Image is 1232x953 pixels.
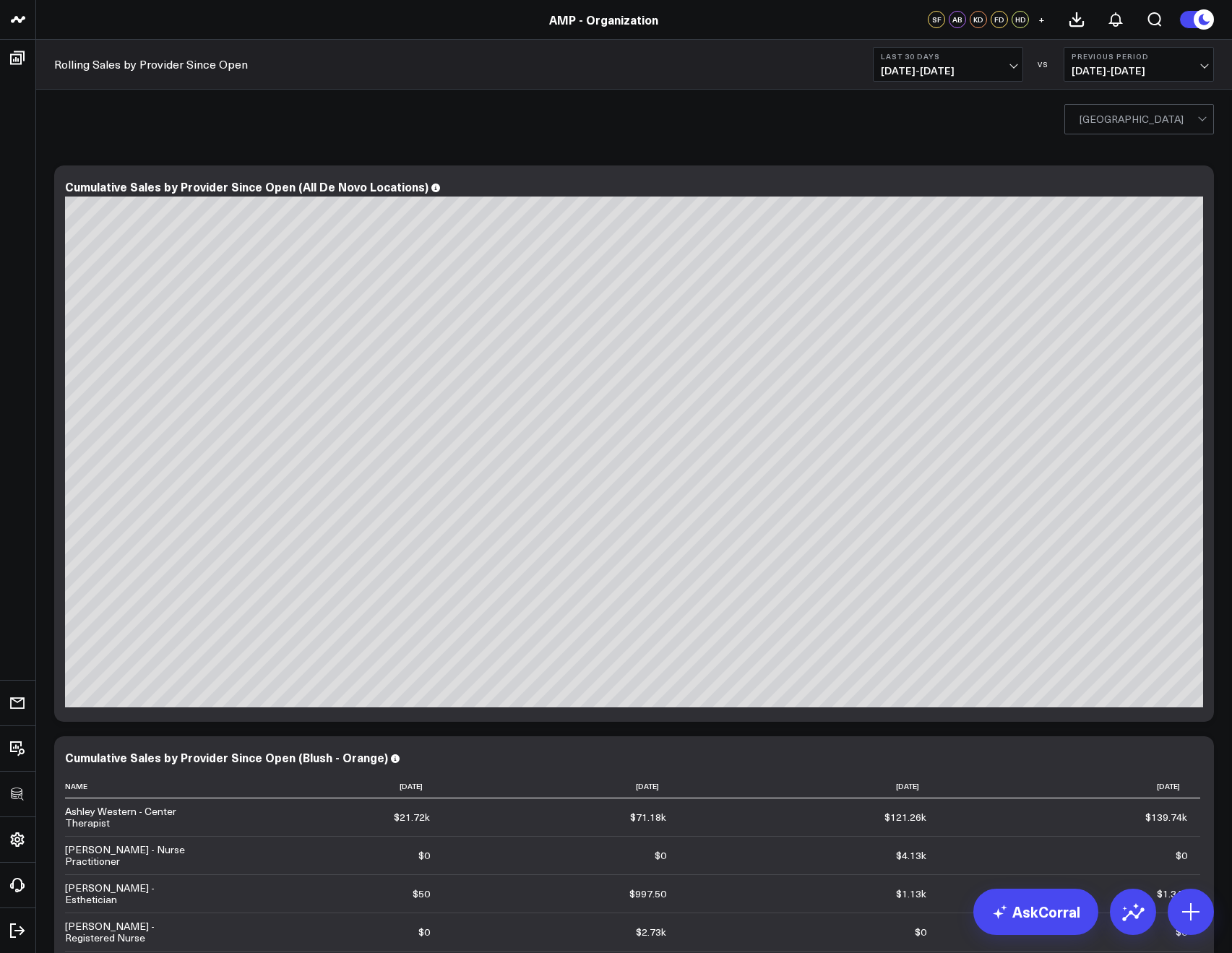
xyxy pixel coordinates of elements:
div: $0 [1176,848,1187,863]
div: SF [928,11,945,28]
td: [PERSON_NAME] - Esthetician [65,874,210,913]
div: Cumulative Sales by Provider Since Open (Blush - Orange) [65,749,388,765]
b: Last 30 Days [881,52,1015,61]
div: $50 [413,887,430,901]
div: $71.18k [630,810,666,824]
th: [DATE] [210,775,443,798]
button: + [1033,11,1050,28]
div: $997.50 [629,887,666,901]
button: Last 30 Days[DATE]-[DATE] [873,47,1023,82]
td: [PERSON_NAME] - Registered Nurse [65,913,210,951]
button: Previous Period[DATE]-[DATE] [1064,47,1214,82]
div: VS [1030,60,1056,69]
div: AB [949,11,966,28]
th: [DATE] [443,775,679,798]
a: AskCorral [973,889,1098,935]
div: KD [970,11,987,28]
div: HD [1012,11,1029,28]
div: $21.72k [394,810,430,824]
div: $121.26k [884,810,926,824]
div: $4.13k [896,848,926,863]
th: [DATE] [679,775,940,798]
a: AMP - Organization [549,12,658,27]
td: [PERSON_NAME] - Nurse Practitioner [65,836,210,874]
div: $1.13k [896,887,926,901]
th: [DATE] [939,775,1200,798]
th: Name [65,775,210,798]
b: Previous Period [1072,52,1206,61]
a: Rolling Sales by Provider Since Open [54,56,248,72]
div: $0 [418,848,430,863]
div: $0 [915,925,926,939]
span: [DATE] - [DATE] [1072,65,1206,77]
span: [DATE] - [DATE] [881,65,1015,77]
div: Cumulative Sales by Provider Since Open (All De Novo Locations) [65,178,428,194]
div: $0 [418,925,430,939]
div: $139.74k [1145,810,1187,824]
div: FD [991,11,1008,28]
div: $1.34k [1157,887,1187,901]
div: $2.73k [636,925,666,939]
div: $0 [655,848,666,863]
td: Ashley Western - Center Therapist [65,798,210,836]
span: + [1038,14,1045,25]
